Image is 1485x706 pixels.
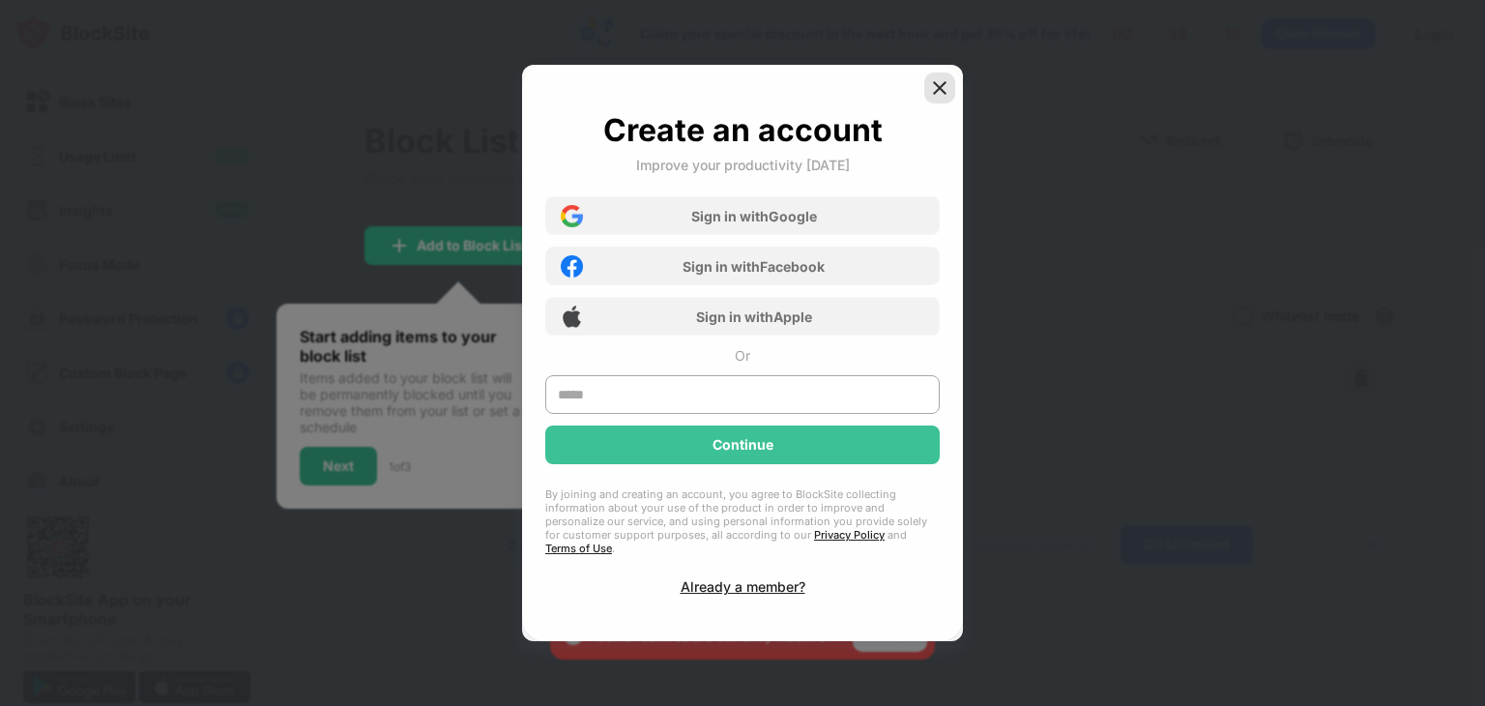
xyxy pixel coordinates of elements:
[561,205,583,227] img: google-icon.png
[561,306,583,328] img: apple-icon.png
[735,347,750,364] div: Or
[814,528,885,542] a: Privacy Policy
[696,309,812,325] div: Sign in with Apple
[713,437,773,453] div: Continue
[561,255,583,278] img: facebook-icon.png
[545,542,612,555] a: Terms of Use
[636,157,850,173] div: Improve your productivity [DATE]
[545,487,940,555] div: By joining and creating an account, you agree to BlockSite collecting information about your use ...
[603,111,883,149] div: Create an account
[681,578,805,595] div: Already a member?
[683,258,825,275] div: Sign in with Facebook
[691,208,817,224] div: Sign in with Google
